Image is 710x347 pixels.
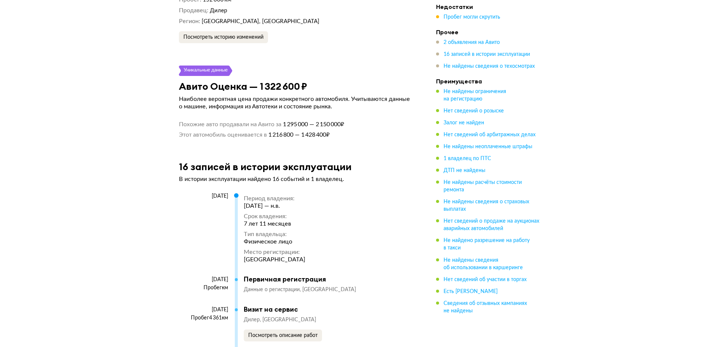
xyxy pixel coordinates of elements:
[244,213,305,220] div: Срок владения :
[444,277,527,282] span: Нет сведений об участии в торгах
[281,121,344,128] span: 1 295 000 — 2 150 000 ₽
[179,7,208,15] dt: Продавец
[444,180,522,192] span: Не найдены расчёты стоимости ремонта
[179,131,267,139] span: Этот автомобиль оценивается в
[179,161,351,172] h3: 16 записей в истории эксплуатации
[302,287,356,292] span: [GEOGRAPHIC_DATA]
[444,40,500,45] span: 2 объявления на Авито
[179,121,281,128] span: Похожие авто продавали на Авито за
[444,289,498,294] span: Есть [PERSON_NAME]
[179,31,268,43] button: Посмотреть историю изменений
[244,248,305,256] div: Место регистрации :
[444,52,530,57] span: 16 записей в истории эксплуатации
[436,28,540,36] h4: Прочее
[444,120,484,125] span: Залог не найден
[262,317,316,322] span: [GEOGRAPHIC_DATA]
[436,3,540,10] h4: Недостатки
[179,80,307,92] h3: Авито Оценка — 1 322 600 ₽
[444,300,527,313] span: Сведения об отзывных кампаниях не найдены
[244,317,262,322] span: Дилер
[179,95,414,110] p: Наиболее вероятная цена продажи конкретного автомобиля. Учитываются данные о машине, информация и...
[210,8,227,13] span: Дилер
[444,15,500,20] span: Пробег могли скрутить
[179,276,228,283] div: [DATE]
[444,219,539,231] span: Нет сведений о продаже на аукционах аварийных автомобилей
[244,230,305,238] div: Тип владельца :
[244,330,322,341] button: Посмотреть описание работ
[444,238,530,251] span: Не найдено разрешение на работу в такси
[179,315,228,321] div: Пробег 4 361 км
[444,144,532,149] span: Не найдены неоплаченные штрафы
[202,19,319,24] span: [GEOGRAPHIC_DATA], [GEOGRAPHIC_DATA]
[444,89,506,102] span: Не найдены ограничения на регистрацию
[267,131,329,139] span: 1 216 800 — 1 428 400 ₽
[179,175,414,183] p: В истории эксплуатации найдено 16 событий и 1 владелец.
[444,108,504,114] span: Нет сведений о розыске
[244,256,305,263] div: [GEOGRAPHIC_DATA]
[244,202,305,210] div: [DATE] — н.в.
[248,333,318,338] span: Посмотреть описание работ
[179,193,228,200] div: [DATE]
[444,199,529,212] span: Не найдены сведения о страховых выплатах
[244,238,305,245] div: Физическое лицо
[183,35,264,40] span: Посмотреть историю изменений
[444,168,485,173] span: ДТП не найдены
[244,275,406,283] div: Первичная регистрация
[444,64,535,69] span: Не найдены сведения о техосмотрах
[244,305,406,313] div: Визит на сервис
[244,195,305,202] div: Период владения :
[244,220,305,227] div: 7 лет 11 месяцев
[444,156,491,161] span: 1 владелец по ПТС
[436,77,540,85] h4: Преимущества
[179,306,228,313] div: [DATE]
[444,132,536,137] span: Нет сведений об арбитражных делах
[179,284,228,291] div: Пробег км
[444,257,523,270] span: Не найдены сведения об использовании в каршеринге
[179,17,200,25] dt: Регион
[244,287,302,292] span: Данные о регистрации
[183,66,228,76] div: Уникальные данные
